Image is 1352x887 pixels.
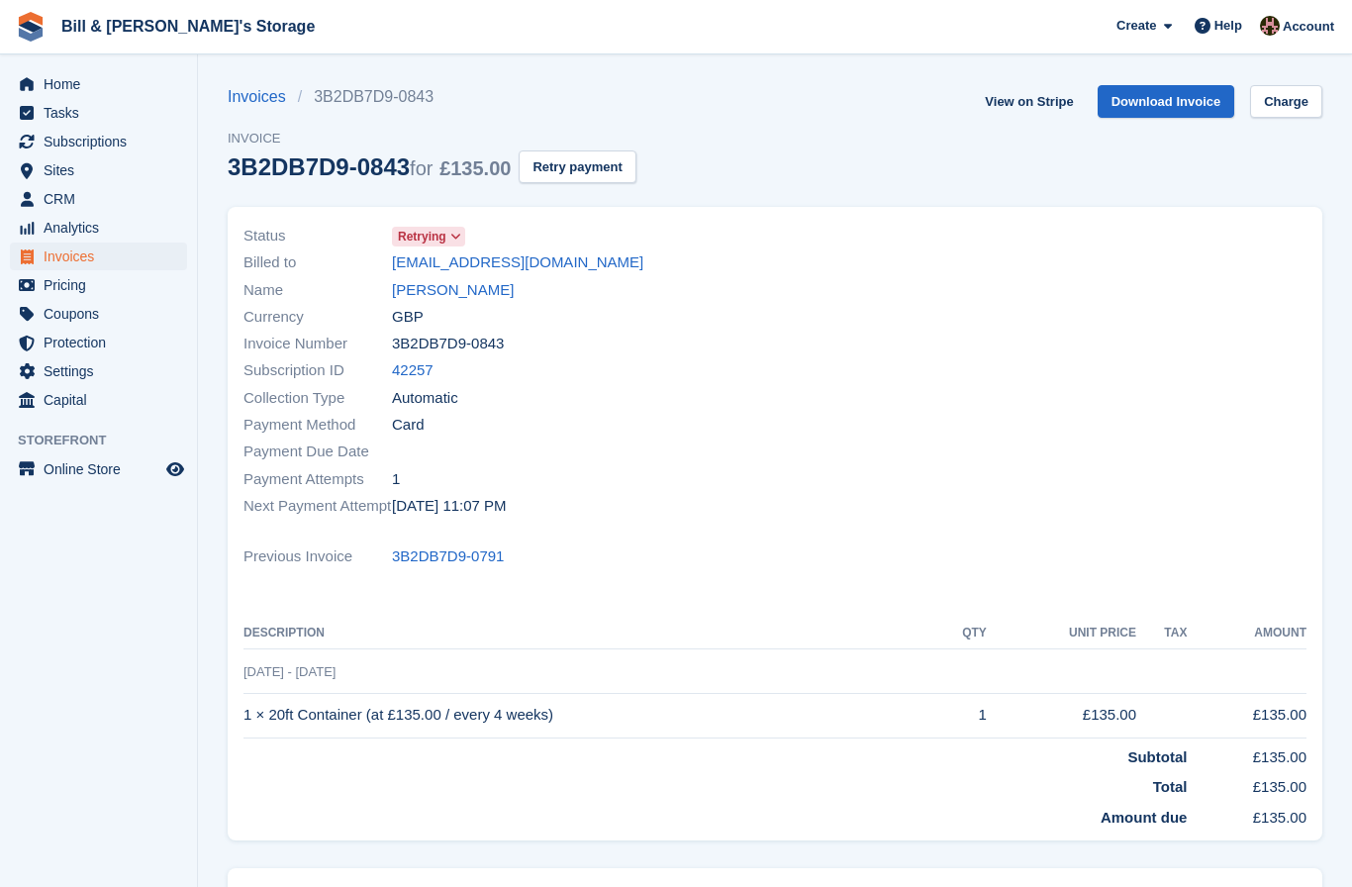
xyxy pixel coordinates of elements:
[243,495,392,518] span: Next Payment Attempt
[1187,693,1306,738] td: £135.00
[44,156,162,184] span: Sites
[439,157,511,179] span: £135.00
[243,441,392,463] span: Payment Due Date
[10,329,187,356] a: menu
[243,225,392,247] span: Status
[243,359,392,382] span: Subscription ID
[1136,618,1187,649] th: Tax
[1127,748,1187,765] strong: Subtotal
[44,357,162,385] span: Settings
[243,251,392,274] span: Billed to
[10,156,187,184] a: menu
[16,12,46,42] img: stora-icon-8386f47178a22dfd0bd8f6a31ec36ba5ce8667c1dd55bd0f319d3a0aa187defe.svg
[44,99,162,127] span: Tasks
[243,693,932,738] td: 1 × 20ft Container (at £135.00 / every 4 weeks)
[1187,768,1306,799] td: £135.00
[228,85,298,109] a: Invoices
[1250,85,1322,118] a: Charge
[243,468,392,491] span: Payment Attempts
[1153,778,1188,795] strong: Total
[44,128,162,155] span: Subscriptions
[44,243,162,270] span: Invoices
[44,70,162,98] span: Home
[1116,16,1156,36] span: Create
[519,150,635,183] button: Retry payment
[392,545,504,568] a: 3B2DB7D9-0791
[10,214,187,242] a: menu
[53,10,323,43] a: Bill & [PERSON_NAME]'s Storage
[243,387,392,410] span: Collection Type
[10,300,187,328] a: menu
[932,693,987,738] td: 1
[44,214,162,242] span: Analytics
[1260,16,1280,36] img: Jack Bottesch
[1283,17,1334,37] span: Account
[410,157,433,179] span: for
[10,455,187,483] a: menu
[10,271,187,299] a: menu
[392,333,504,355] span: 3B2DB7D9-0843
[1187,799,1306,830] td: £135.00
[243,414,392,437] span: Payment Method
[44,185,162,213] span: CRM
[10,99,187,127] a: menu
[392,225,465,247] a: Retrying
[243,664,336,679] span: [DATE] - [DATE]
[1187,618,1306,649] th: Amount
[18,431,197,450] span: Storefront
[10,243,187,270] a: menu
[228,153,511,180] div: 3B2DB7D9-0843
[1214,16,1242,36] span: Help
[392,251,643,274] a: [EMAIL_ADDRESS][DOMAIN_NAME]
[392,359,434,382] a: 42257
[987,693,1136,738] td: £135.00
[392,306,424,329] span: GBP
[392,495,507,518] time: 2025-09-20 22:07:05 UTC
[163,457,187,481] a: Preview store
[243,279,392,302] span: Name
[10,386,187,414] a: menu
[392,414,425,437] span: Card
[228,85,636,109] nav: breadcrumbs
[243,545,392,568] span: Previous Invoice
[243,618,932,649] th: Description
[392,387,458,410] span: Automatic
[10,357,187,385] a: menu
[10,185,187,213] a: menu
[243,306,392,329] span: Currency
[1098,85,1235,118] a: Download Invoice
[932,618,987,649] th: QTY
[10,128,187,155] a: menu
[44,455,162,483] span: Online Store
[398,228,446,246] span: Retrying
[977,85,1081,118] a: View on Stripe
[1187,738,1306,768] td: £135.00
[228,129,636,148] span: Invoice
[44,271,162,299] span: Pricing
[392,468,400,491] span: 1
[10,70,187,98] a: menu
[44,329,162,356] span: Protection
[44,300,162,328] span: Coupons
[243,333,392,355] span: Invoice Number
[987,618,1136,649] th: Unit Price
[1101,809,1188,826] strong: Amount due
[392,279,514,302] a: [PERSON_NAME]
[44,386,162,414] span: Capital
